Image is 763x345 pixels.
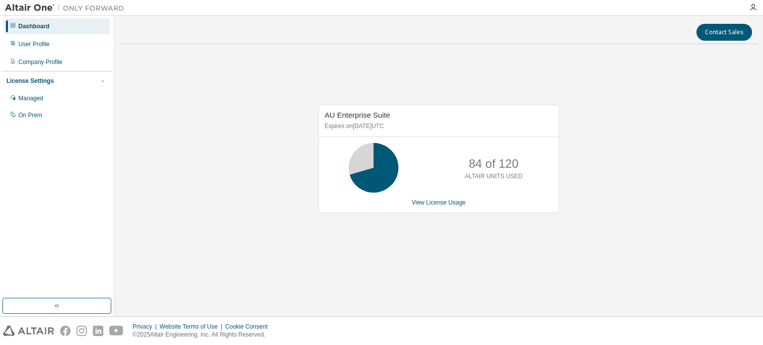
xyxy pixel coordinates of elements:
div: User Profile [18,40,50,48]
div: Website Terms of Use [159,323,225,331]
div: Managed [18,94,43,102]
a: View License Usage [412,199,466,206]
div: License Settings [6,77,54,85]
button: Contact Sales [696,24,752,41]
img: linkedin.svg [93,326,103,336]
p: © 2025 Altair Engineering, Inc. All Rights Reserved. [133,331,274,339]
div: Cookie Consent [225,323,273,331]
div: Company Profile [18,58,63,66]
div: On Prem [18,111,42,119]
div: Privacy [133,323,159,331]
img: Altair One [5,3,129,13]
p: Expires on [DATE] UTC [325,122,550,131]
img: instagram.svg [76,326,87,336]
p: ALTAIR UNITS USED [465,172,523,181]
img: altair_logo.svg [3,326,54,336]
p: 84 of 120 [469,155,519,172]
img: youtube.svg [109,326,124,336]
span: AU Enterprise Suite [325,111,390,119]
img: facebook.svg [60,326,71,336]
div: Dashboard [18,22,50,30]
